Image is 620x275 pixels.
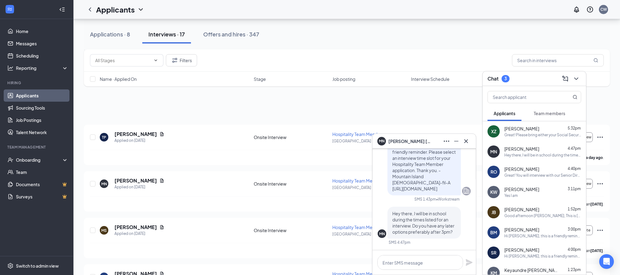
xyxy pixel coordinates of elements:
[332,185,407,190] p: [GEOGRAPHIC_DATA]
[504,146,539,152] span: [PERSON_NAME]
[490,189,497,195] div: KW
[100,76,137,82] span: Name · Applied On
[392,211,454,235] span: Hey there, I will be in school during the times listed for an interview. Do you have any later op...
[600,7,607,12] div: CW
[332,131,383,137] span: Hospitality Team Member
[16,114,68,126] a: Job Postings
[332,232,407,237] p: [GEOGRAPHIC_DATA]
[504,186,539,192] span: [PERSON_NAME]
[90,30,130,38] div: Applications · 8
[491,128,496,134] div: XZ
[488,91,560,103] input: Search applicant
[465,259,473,266] svg: Plane
[16,178,68,190] a: DocumentsCrown
[534,111,565,116] span: Team members
[388,138,431,145] span: [PERSON_NAME] [PERSON_NAME]
[16,37,68,50] a: Messages
[102,135,106,140] div: TP
[254,227,329,233] div: Onsite Interview
[16,166,68,178] a: Team
[436,197,460,202] span: • Workstream
[512,54,604,66] input: Search in interviews
[568,166,581,171] span: 4:40pm
[571,74,581,84] button: ChevronDown
[494,111,515,116] span: Applicants
[442,136,451,146] button: Ellipses
[504,76,507,81] div: 3
[573,6,580,13] svg: Notifications
[462,137,470,145] svg: Cross
[7,263,13,269] svg: Settings
[414,197,436,202] div: SMS 1:43pm
[16,65,69,71] div: Reporting
[504,233,581,239] div: Hi [PERSON_NAME], this is a friendly reminder. Your interview with [DEMOGRAPHIC_DATA]-fil-A for K...
[560,74,570,84] button: ComposeMessage
[491,209,496,215] div: JB
[568,146,581,151] span: 4:47pm
[504,126,539,132] span: [PERSON_NAME]
[96,4,135,15] h1: Applicants
[504,206,539,213] span: [PERSON_NAME]
[596,180,604,187] svg: Ellipses
[114,131,157,137] h5: [PERSON_NAME]
[101,228,107,233] div: MS
[332,178,383,183] span: Hospitality Team Member
[16,102,68,114] a: Sourcing Tools
[461,136,471,146] button: Cross
[166,54,197,66] button: Filter Filters
[171,57,178,64] svg: Filter
[59,6,65,13] svg: Collapse
[7,80,67,85] div: Hiring
[332,138,407,144] p: [GEOGRAPHIC_DATA]
[487,75,499,82] h3: Chat
[7,6,13,12] svg: WorkstreamLogo
[7,157,13,163] svg: UserCheck
[599,254,614,269] div: Open Intercom Messenger
[504,213,581,218] div: Good afternoon [PERSON_NAME], This is [PERSON_NAME], HR Director [GEOGRAPHIC_DATA]. I sincerely a...
[101,181,107,186] div: MN
[586,155,603,160] b: a day ago
[86,6,94,13] svg: ChevronLeft
[593,58,598,63] svg: MagnifyingGlass
[504,193,518,198] div: Yes I am
[137,6,144,13] svg: ChevronDown
[114,184,164,190] div: Applied on [DATE]
[16,25,68,37] a: Home
[254,134,329,140] div: Onsite Interview
[148,30,185,38] div: Interviews · 17
[153,58,158,63] svg: ChevronDown
[7,145,67,150] div: Team Management
[573,75,580,82] svg: ChevronDown
[491,250,496,256] div: SR
[504,166,539,172] span: [PERSON_NAME]
[114,177,157,184] h5: [PERSON_NAME]
[159,178,164,183] svg: Document
[568,186,581,191] span: 3:11pm
[562,75,569,82] svg: ComposeMessage
[16,190,68,203] a: SurveysCrown
[590,248,603,253] b: [DATE]
[490,229,497,235] div: BM
[453,137,460,145] svg: Minimize
[573,95,577,100] svg: MagnifyingGlass
[114,224,157,231] h5: [PERSON_NAME]
[7,65,13,71] svg: Analysis
[504,267,559,273] span: Keyaundre [PERSON_NAME]
[504,247,539,253] span: [PERSON_NAME]
[389,240,410,245] div: SMS 4:47pm
[590,202,603,206] b: [DATE]
[568,247,581,252] span: 4:00pm
[254,181,329,187] div: Onsite Interview
[586,6,594,13] svg: QuestionInfo
[490,149,497,155] div: MN
[332,76,355,82] span: Job posting
[504,153,581,158] div: Hey there, I will be in school during the times listed for an interview. Do you have any later op...
[16,157,63,163] div: Onboarding
[504,254,581,259] div: Hi [PERSON_NAME], this is a friendly reminder. Your interview with [DEMOGRAPHIC_DATA]-fil-A for H...
[332,224,383,230] span: Hospitality Team Member
[504,227,539,233] span: [PERSON_NAME]
[411,76,450,82] span: Interview Schedule
[568,207,581,211] span: 1:52pm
